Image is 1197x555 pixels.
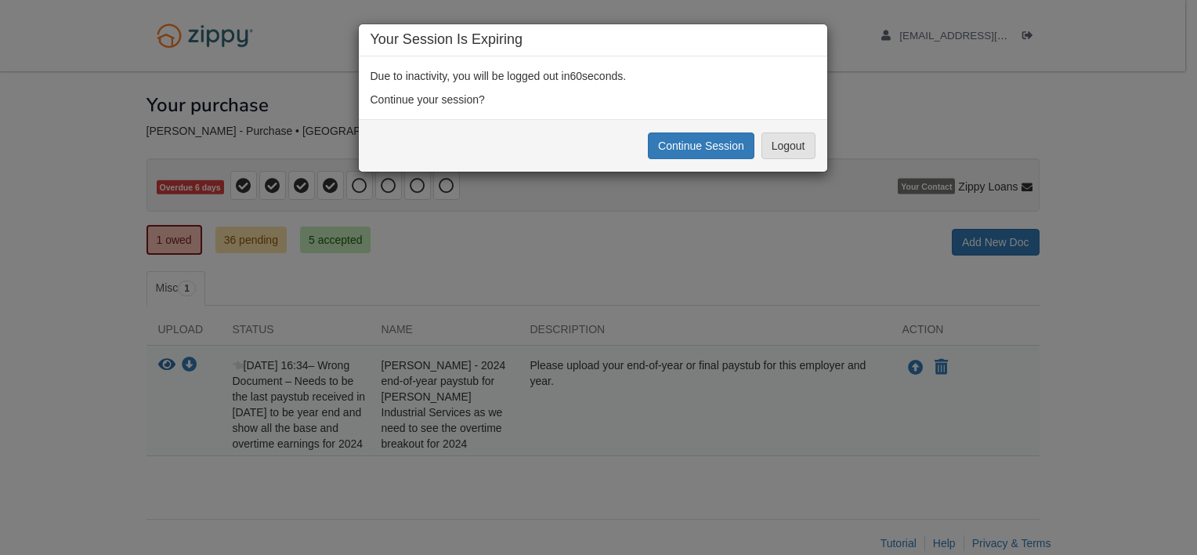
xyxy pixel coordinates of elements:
[761,132,815,159] button: Logout
[648,132,754,159] button: Continue Session
[570,70,583,82] span: 60
[371,68,815,84] p: Due to inactivity, you will be logged out in second .
[371,92,815,107] p: Continue your session?
[617,70,623,82] span: s
[371,32,815,48] h4: Your Session Is Expiring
